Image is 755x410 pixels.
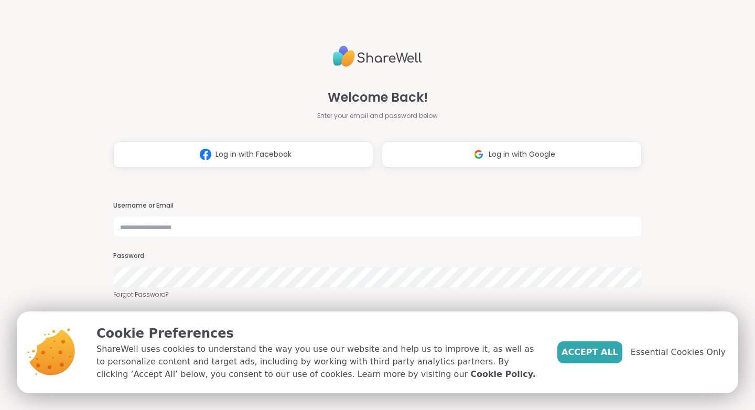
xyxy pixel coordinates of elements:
a: Cookie Policy. [470,368,535,381]
span: Essential Cookies Only [631,346,726,359]
p: ShareWell uses cookies to understand the way you use our website and help us to improve it, as we... [96,343,541,381]
img: ShareWell Logo [333,41,422,71]
button: Log in with Facebook [113,142,373,168]
a: Forgot Password? [113,290,642,299]
h3: Username or Email [113,201,642,210]
span: Welcome Back! [328,88,428,107]
h3: Password [113,252,642,261]
span: Enter your email and password below [317,111,438,121]
span: Accept All [562,346,618,359]
img: ShareWell Logomark [196,145,215,164]
span: Log in with Facebook [215,149,292,160]
span: Log in with Google [489,149,555,160]
img: ShareWell Logomark [469,145,489,164]
p: Cookie Preferences [96,324,541,343]
button: Log in with Google [382,142,642,168]
button: Accept All [557,341,622,363]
